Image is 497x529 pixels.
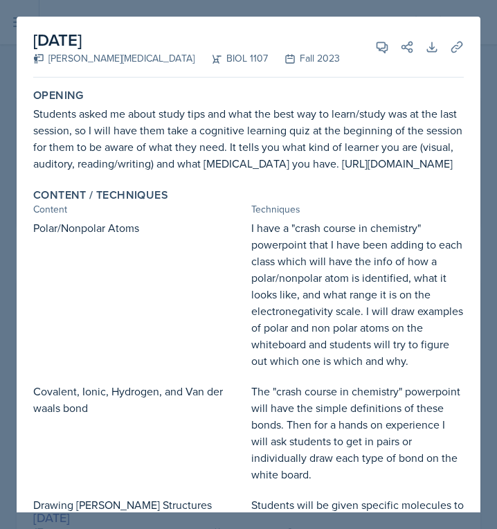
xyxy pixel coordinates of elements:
div: Content [33,202,246,217]
div: I have a "crash course in chemistry" powerpoint that I have been adding to each class which will ... [251,219,464,369]
div: BIOL 1107 [195,51,268,66]
div: Covalent, Ionic, Hydrogen, and Van der waals bond [33,383,246,483]
div: [PERSON_NAME][MEDICAL_DATA] [33,51,195,66]
label: Opening [33,89,84,102]
div: The "crash course in chemistry" powerpoint will have the simple definitions of these bonds. Then ... [251,383,464,483]
div: Fall 2023 [268,51,340,66]
label: Content / Techniques [33,188,168,202]
div: Polar/Nonpolar Atoms [33,219,246,369]
div: Techniques [251,202,464,217]
div: Students asked me about study tips and what the best way to learn/study was at the last session, ... [33,105,464,172]
h2: [DATE] [33,28,340,53]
